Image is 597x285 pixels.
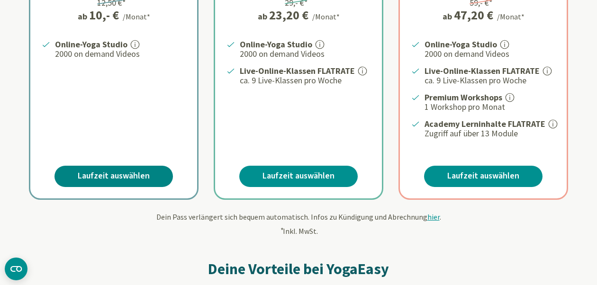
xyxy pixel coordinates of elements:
[21,259,576,278] h2: Deine Vorteile bei YogaEasy
[425,65,540,76] strong: Live-Online-Klassen FLATRATE
[21,211,576,237] div: Dein Pass verlängert sich bequem automatisch. Infos zu Kündigung und Abrechnung . Inkl. MwSt.
[425,118,545,129] strong: Academy Lerninhalte FLATRATE
[240,39,312,50] strong: Online-Yoga Studio
[425,101,555,113] p: 1 Workshop pro Monat
[425,48,555,60] p: 2000 on demand Videos
[78,10,89,23] span: ab
[5,258,27,280] button: CMP-Widget öffnen
[425,128,555,139] p: Zugriff auf über 13 Module
[123,11,150,22] div: /Monat*
[427,212,440,222] span: hier
[55,48,186,60] p: 2000 on demand Videos
[497,11,525,22] div: /Monat*
[55,39,127,50] strong: Online-Yoga Studio
[89,9,119,21] div: 10,- €
[312,11,340,22] div: /Monat*
[239,166,358,187] a: Laufzeit auswählen
[425,39,497,50] strong: Online-Yoga Studio
[425,75,555,86] p: ca. 9 Live-Klassen pro Woche
[258,10,269,23] span: ab
[240,48,371,60] p: 2000 on demand Videos
[240,65,355,76] strong: Live-Online-Klassen FLATRATE
[424,166,543,187] a: Laufzeit auswählen
[443,10,454,23] span: ab
[454,9,493,21] div: 47,20 €
[425,92,502,103] strong: Premium Workshops
[54,166,173,187] a: Laufzeit auswählen
[240,75,371,86] p: ca. 9 Live-Klassen pro Woche
[269,9,308,21] div: 23,20 €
